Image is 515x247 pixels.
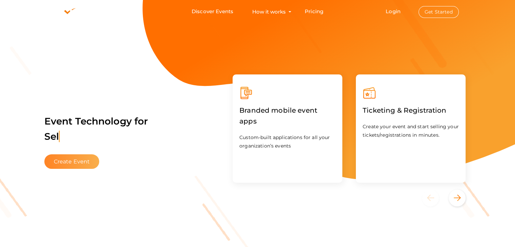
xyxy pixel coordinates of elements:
button: Previous [422,189,447,206]
button: How it works [250,5,288,18]
label: Ticketing & Registration [363,100,446,121]
label: Branded mobile event apps [239,100,336,132]
button: Next [449,189,466,206]
a: Login [386,8,401,15]
span: Sel [44,131,60,142]
a: Branded mobile event apps [239,118,336,125]
a: Discover Events [192,5,233,18]
button: Get Started [419,6,459,18]
label: Event Technology for [44,105,148,153]
button: Create Event [44,154,100,169]
p: Create your event and start selling your tickets/registrations in minutes. [363,122,459,139]
p: Custom-built applications for all your organization’s events [239,133,336,150]
a: Pricing [305,5,323,18]
a: Ticketing & Registration [363,108,446,114]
